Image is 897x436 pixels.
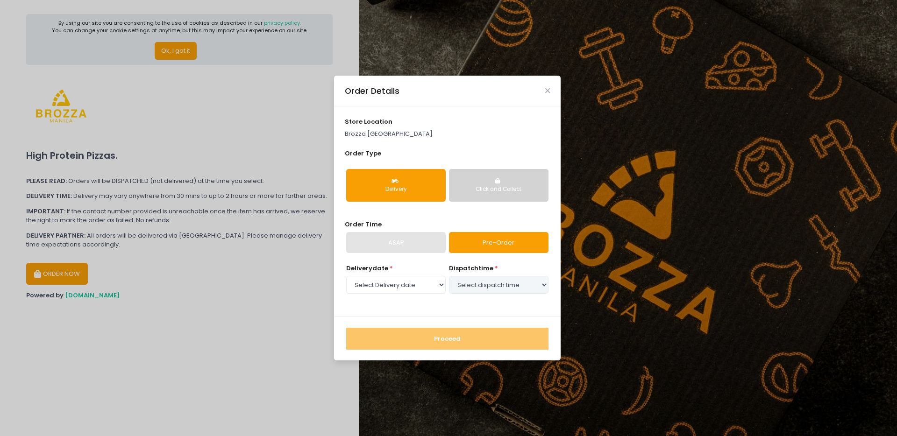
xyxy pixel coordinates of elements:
div: Delivery [353,185,439,194]
span: Order Time [345,220,382,229]
div: Click and Collect [456,185,542,194]
a: Pre-Order [449,232,548,253]
button: Delivery [346,169,446,202]
div: Order Details [345,85,399,97]
span: dispatch time [449,264,493,273]
button: Proceed [346,328,548,350]
span: Delivery date [346,264,388,273]
span: Order Type [345,149,381,158]
button: Click and Collect [449,169,548,202]
span: store location [345,117,392,126]
button: Close [545,88,550,93]
p: Brozza [GEOGRAPHIC_DATA] [345,129,550,139]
